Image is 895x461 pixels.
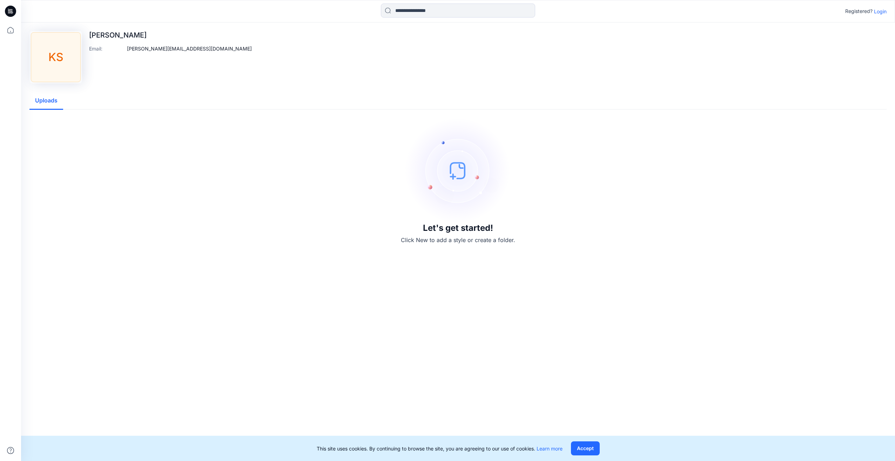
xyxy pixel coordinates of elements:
[31,32,81,82] div: KS
[89,45,124,52] p: Email :
[537,446,563,452] a: Learn more
[874,8,887,15] p: Login
[405,118,511,223] img: empty-state-image.svg
[317,445,563,452] p: This site uses cookies. By continuing to browse the site, you are agreeing to our use of cookies.
[423,223,493,233] h3: Let's get started!
[127,45,252,52] p: [PERSON_NAME][EMAIL_ADDRESS][DOMAIN_NAME]
[845,7,873,15] p: Registered?
[571,441,600,455] button: Accept
[89,31,252,39] p: [PERSON_NAME]
[29,92,63,110] button: Uploads
[401,236,515,244] p: Click New to add a style or create a folder.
